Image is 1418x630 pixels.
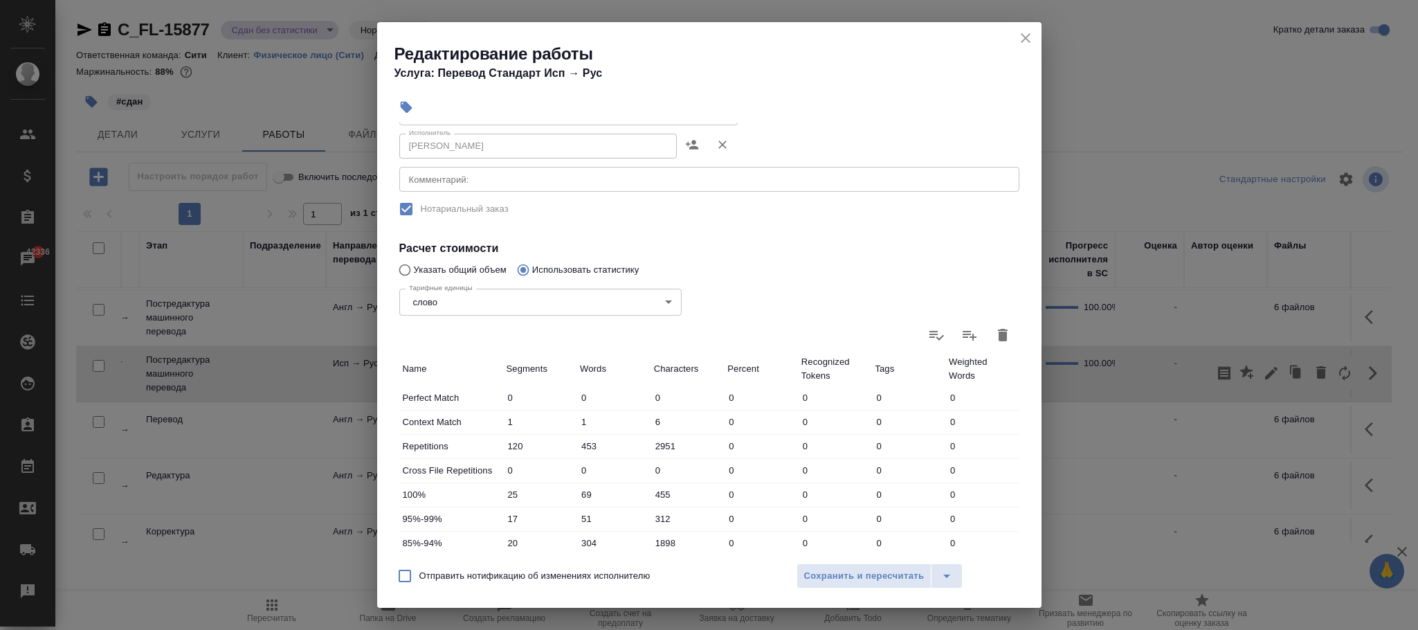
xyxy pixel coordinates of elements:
button: Удалить статистику [986,318,1019,352]
p: Recognized Tokens [801,355,869,383]
p: Repetitions [403,440,500,453]
h2: Редактирование работы [394,43,1042,65]
input: ✎ Введи что-нибудь [503,388,577,408]
input: ✎ Введи что-нибудь [651,533,725,553]
input: ✎ Введи что-нибудь [651,509,725,529]
input: ✎ Введи что-нибудь [576,533,651,553]
input: ✎ Введи что-нибудь [651,460,725,480]
label: Слить статистику [953,318,986,352]
input: ✎ Введи что-нибудь [871,460,945,480]
input: ✎ Введи что-нибудь [871,485,945,505]
input: ✎ Введи что-нибудь [503,412,577,432]
input: ✎ Введи что-нибудь [651,388,725,408]
input: ✎ Введи что-нибудь [798,485,872,505]
button: Сохранить и пересчитать [797,564,932,588]
input: ✎ Введи что-нибудь [576,412,651,432]
span: Сохранить и пересчитать [804,568,925,584]
h4: Услуга: Перевод Стандарт Исп → Рус [394,65,1042,82]
button: Удалить [707,128,738,161]
p: Percent [727,362,794,376]
input: ✎ Введи что-нибудь [724,509,798,529]
p: 95%-99% [403,512,500,526]
button: close [1015,28,1036,48]
input: ✎ Введи что-нибудь [945,460,1019,480]
input: ✎ Введи что-нибудь [798,533,872,553]
p: Characters [654,362,721,376]
input: ✎ Введи что-нибудь [798,460,872,480]
input: ✎ Введи что-нибудь [798,436,872,456]
input: ✎ Введи что-нибудь [503,533,577,553]
label: Обновить статистику [920,318,953,352]
input: ✎ Введи что-нибудь [871,412,945,432]
input: ✎ Введи что-нибудь [503,436,577,456]
h4: Расчет стоимости [399,240,1019,257]
input: ✎ Введи что-нибудь [945,509,1019,529]
input: ✎ Введи что-нибудь [871,533,945,553]
input: ✎ Введи что-нибудь [651,485,725,505]
button: Назначить [677,128,707,161]
p: Context Match [403,415,500,429]
input: ✎ Введи что-нибудь [724,412,798,432]
input: ✎ Введи что-нибудь [945,412,1019,432]
span: Нотариальный заказ [421,202,509,216]
input: ✎ Введи что-нибудь [576,388,651,408]
input: ✎ Введи что-нибудь [871,436,945,456]
input: ✎ Введи что-нибудь [798,509,872,529]
p: Cross File Repetitions [403,464,500,478]
input: ✎ Введи что-нибудь [798,412,872,432]
input: ✎ Введи что-нибудь [724,436,798,456]
input: ✎ Введи что-нибудь [945,436,1019,456]
input: ✎ Введи что-нибудь [945,388,1019,408]
button: слово [409,296,442,308]
input: ✎ Введи что-нибудь [576,485,651,505]
input: ✎ Введи что-нибудь [871,388,945,408]
input: ✎ Введи что-нибудь [576,436,651,456]
input: ✎ Введи что-нибудь [503,460,577,480]
p: Segments [507,362,574,376]
input: ✎ Введи что-нибудь [503,485,577,505]
input: ✎ Введи что-нибудь [576,460,651,480]
div: split button [797,564,963,588]
input: ✎ Введи что-нибудь [871,509,945,529]
span: Отправить нотификацию об изменениях исполнителю [419,569,651,583]
input: ✎ Введи что-нибудь [724,485,798,505]
input: ✎ Введи что-нибудь [503,509,577,529]
input: ✎ Введи что-нибудь [724,533,798,553]
p: Weighted Words [949,355,1016,383]
input: ✎ Введи что-нибудь [651,436,725,456]
button: Добавить тэг [391,92,421,123]
input: ✎ Введи что-нибудь [724,388,798,408]
input: ✎ Введи что-нибудь [798,388,872,408]
input: ✎ Введи что-нибудь [724,460,798,480]
p: Tags [875,362,942,376]
input: ✎ Введи что-нибудь [651,412,725,432]
p: Words [580,362,647,376]
p: 100% [403,488,500,502]
div: слово [399,289,682,315]
p: 85%-94% [403,537,500,550]
input: ✎ Введи что-нибудь [576,509,651,529]
input: ✎ Введи что-нибудь [945,533,1019,553]
p: Name [403,362,500,376]
p: Perfect Match [403,391,500,405]
input: ✎ Введи что-нибудь [945,485,1019,505]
